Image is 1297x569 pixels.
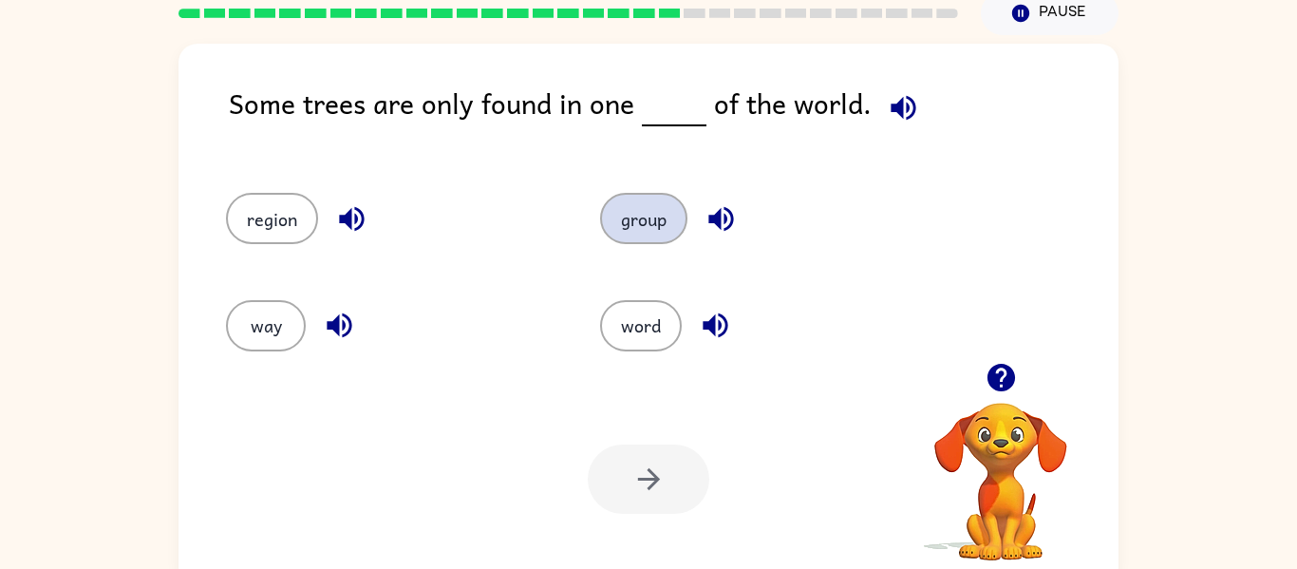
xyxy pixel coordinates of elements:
video: Your browser must support playing .mp4 files to use Literably. Please try using another browser. [906,373,1096,563]
div: Some trees are only found in one of the world. [229,82,1118,155]
button: group [600,193,687,244]
button: way [226,300,306,351]
button: word [600,300,682,351]
button: region [226,193,318,244]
